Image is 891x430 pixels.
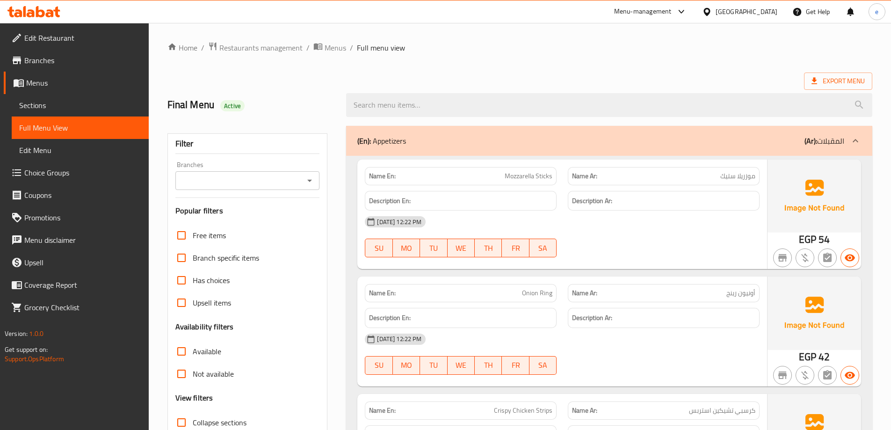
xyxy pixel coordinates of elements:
[5,353,64,365] a: Support.OpsPlatform
[475,239,502,257] button: TH
[24,32,141,44] span: Edit Restaurant
[193,275,230,286] span: Has choices
[614,6,672,17] div: Menu-management
[799,348,816,366] span: EGP
[529,239,557,257] button: SA
[451,358,471,372] span: WE
[572,171,597,181] strong: Name Ar:
[369,288,396,298] strong: Name En:
[220,102,245,110] span: Active
[397,241,416,255] span: MO
[303,174,316,187] button: Open
[365,356,392,375] button: SU
[220,100,245,111] div: Active
[24,302,141,313] span: Grocery Checklist
[799,230,816,248] span: EGP
[420,239,447,257] button: TU
[369,312,411,324] strong: Description En:
[26,77,141,88] span: Menus
[313,42,346,54] a: Menus
[572,288,597,298] strong: Name Ar:
[19,100,141,111] span: Sections
[689,406,755,415] span: كرسبي تشيكين استربس
[451,241,471,255] span: WE
[357,42,405,53] span: Full menu view
[346,126,872,156] div: (En): Appetizers(Ar):المقبلات
[24,189,141,201] span: Coupons
[369,171,396,181] strong: Name En:
[478,358,498,372] span: TH
[167,42,197,53] a: Home
[24,55,141,66] span: Branches
[768,277,861,350] img: Ae5nvW7+0k+MAAAAAElFTkSuQmCC
[773,248,792,267] button: Not branch specific item
[4,161,149,184] a: Choice Groups
[175,321,234,332] h3: Availability filters
[424,358,443,372] span: TU
[193,368,234,379] span: Not available
[716,7,777,17] div: [GEOGRAPHIC_DATA]
[175,393,213,403] h3: View filters
[424,241,443,255] span: TU
[533,241,553,255] span: SA
[193,297,231,308] span: Upsell items
[726,288,755,298] span: أونيون رينج
[502,239,529,257] button: FR
[24,257,141,268] span: Upsell
[529,356,557,375] button: SA
[4,229,149,251] a: Menu disclaimer
[5,343,48,356] span: Get support on:
[24,212,141,223] span: Promotions
[369,406,396,415] strong: Name En:
[804,134,817,148] b: (Ar):
[4,49,149,72] a: Branches
[819,348,830,366] span: 42
[19,122,141,133] span: Full Menu View
[167,42,872,54] nav: breadcrumb
[369,358,389,372] span: SU
[818,248,837,267] button: Not has choices
[201,42,204,53] li: /
[572,406,597,415] strong: Name Ar:
[167,98,335,112] h2: Final Menu
[4,274,149,296] a: Coverage Report
[4,251,149,274] a: Upsell
[533,358,553,372] span: SA
[24,167,141,178] span: Choice Groups
[5,328,28,340] span: Version:
[4,184,149,206] a: Coupons
[4,72,149,94] a: Menus
[505,171,552,181] span: Mozzarella Sticks
[502,356,529,375] button: FR
[475,356,502,375] button: TH
[4,296,149,319] a: Grocery Checklist
[773,366,792,385] button: Not branch specific item
[796,248,814,267] button: Purchased item
[522,288,552,298] span: Onion Ring
[804,135,844,146] p: المقبلات
[12,94,149,117] a: Sections
[796,366,814,385] button: Purchased item
[506,358,525,372] span: FR
[819,230,830,248] span: 54
[219,42,303,53] span: Restaurants management
[572,195,612,207] strong: Description Ar:
[193,230,226,241] span: Free items
[448,239,475,257] button: WE
[346,93,872,117] input: search
[19,145,141,156] span: Edit Menu
[720,171,755,181] span: موزريلا ستيك
[804,73,872,90] span: Export Menu
[818,366,837,385] button: Not has choices
[4,27,149,49] a: Edit Restaurant
[811,75,865,87] span: Export Menu
[840,248,859,267] button: Available
[350,42,353,53] li: /
[373,218,425,226] span: [DATE] 12:22 PM
[840,366,859,385] button: Available
[193,346,221,357] span: Available
[420,356,447,375] button: TU
[325,42,346,53] span: Menus
[24,279,141,291] span: Coverage Report
[29,328,43,340] span: 1.0.0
